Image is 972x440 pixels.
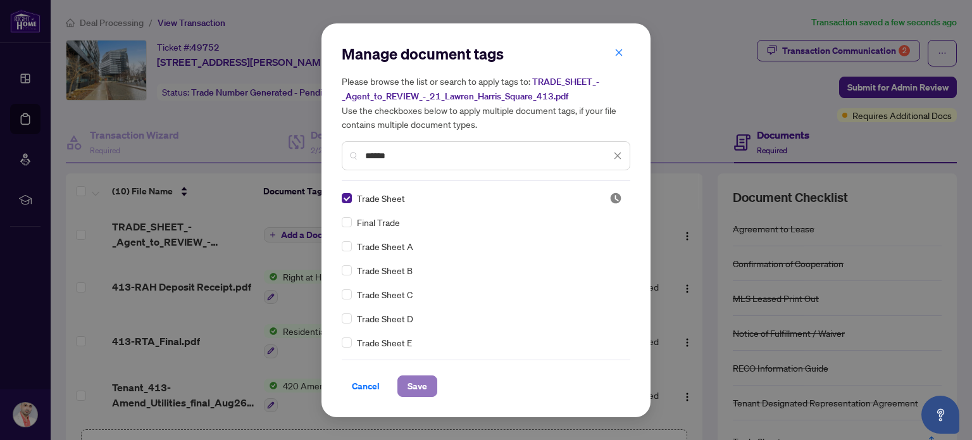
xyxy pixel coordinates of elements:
span: Pending Review [609,192,622,204]
span: TRADE_SHEET_-_Agent_to_REVIEW_-_21_Lawren_Harris_Square_413.pdf [342,76,599,102]
span: Save [408,376,427,396]
span: Trade Sheet D [357,311,413,325]
span: Trade Sheet E [357,336,412,349]
img: status [609,192,622,204]
button: Open asap [921,396,959,434]
span: close [613,151,622,160]
span: Trade Sheet [357,191,405,205]
span: Trade Sheet C [357,287,413,301]
button: Save [397,375,437,397]
span: Cancel [352,376,380,396]
h5: Please browse the list or search to apply tags to: Use the checkboxes below to apply multiple doc... [342,74,630,131]
span: Final Trade [357,215,400,229]
span: Trade Sheet B [357,263,413,277]
span: close [614,48,623,57]
span: Trade Sheet A [357,239,413,253]
h2: Manage document tags [342,44,630,64]
button: Cancel [342,375,390,397]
